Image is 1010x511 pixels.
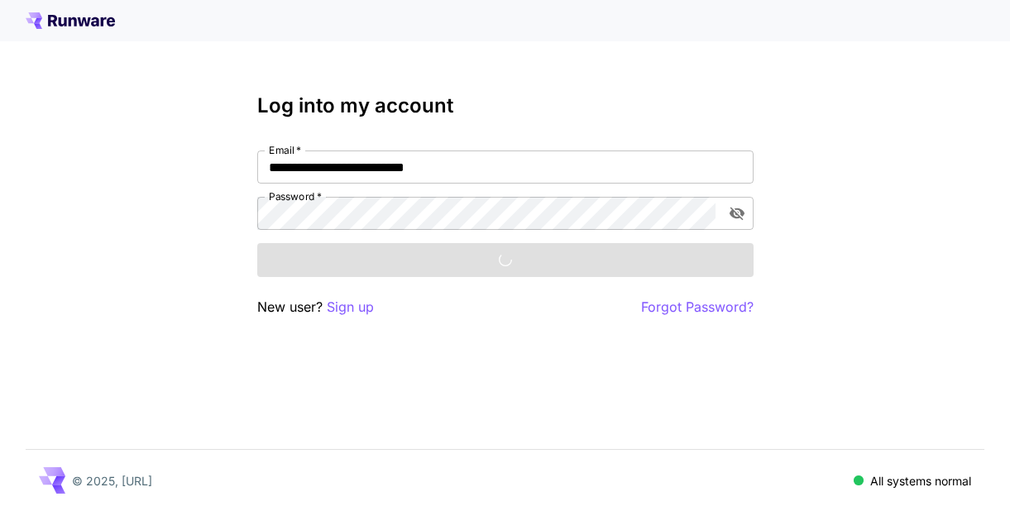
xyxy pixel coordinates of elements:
[641,297,754,318] button: Forgot Password?
[327,297,374,318] button: Sign up
[269,143,301,157] label: Email
[870,472,971,490] p: All systems normal
[722,198,752,228] button: toggle password visibility
[269,189,322,203] label: Password
[72,472,152,490] p: © 2025, [URL]
[257,94,754,117] h3: Log into my account
[257,297,374,318] p: New user?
